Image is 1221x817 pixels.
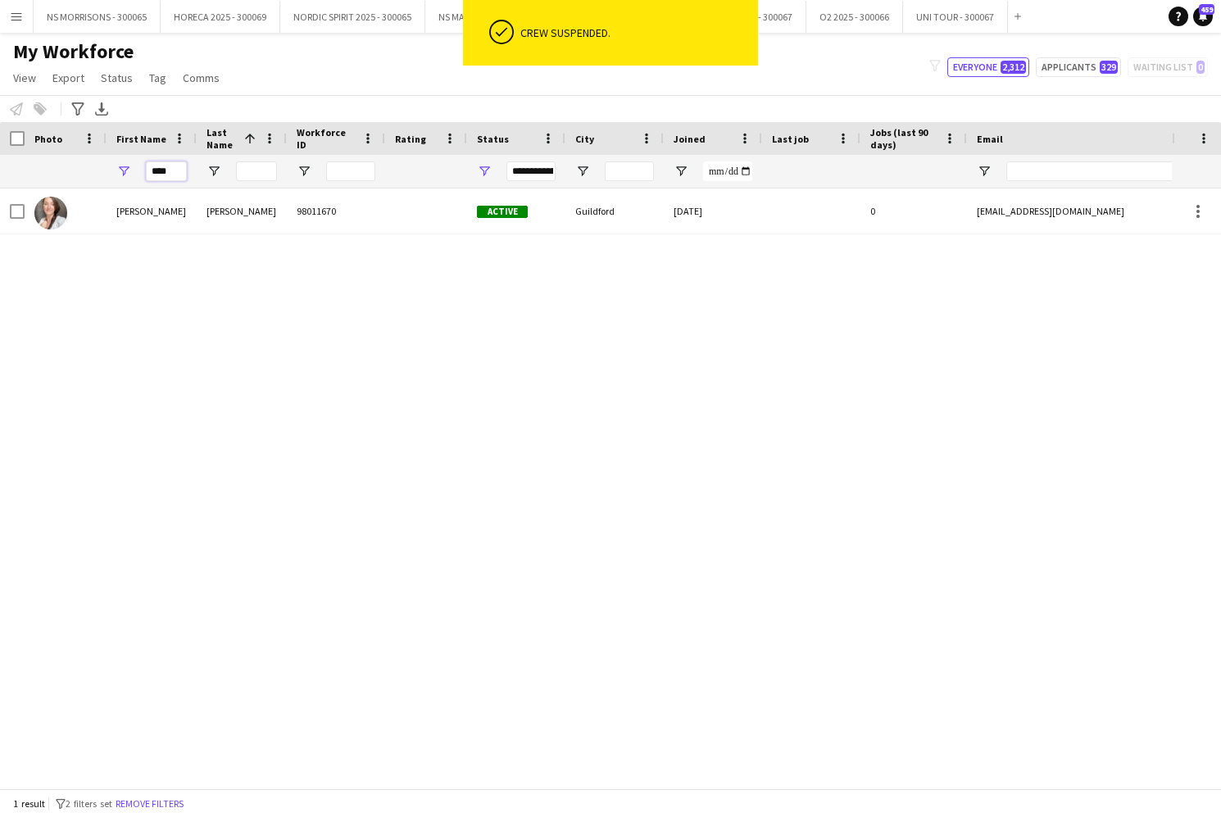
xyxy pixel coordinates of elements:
span: Active [477,206,528,218]
span: 459 [1199,4,1214,15]
div: 98011670 [287,188,385,234]
span: Comms [183,70,220,85]
span: Status [101,70,133,85]
input: First Name Filter Input [146,161,187,181]
span: Joined [674,133,706,145]
span: Rating [395,133,426,145]
div: 0 [860,188,967,234]
input: Last Name Filter Input [236,161,277,181]
div: [PERSON_NAME] [107,188,197,234]
a: Export [46,67,91,89]
app-action-btn: Export XLSX [92,99,111,119]
div: [PERSON_NAME] [197,188,287,234]
a: 459 [1193,7,1213,26]
span: 329 [1100,61,1118,74]
span: Last Name [207,126,238,151]
span: City [575,133,594,145]
a: Status [94,67,139,89]
a: View [7,67,43,89]
button: Everyone2,312 [947,57,1029,77]
button: Applicants329 [1036,57,1121,77]
button: O2 2025 - 300066 [806,1,903,33]
a: Tag [143,67,173,89]
div: Crew suspended. [520,25,751,40]
button: NS MANAGERS 2025 - 300065 [425,1,570,33]
span: Export [52,70,84,85]
button: Remove filters [112,795,187,813]
app-action-btn: Advanced filters [68,99,88,119]
button: Open Filter Menu [207,164,221,179]
span: Tag [149,70,166,85]
span: Workforce ID [297,126,356,151]
img: Kristel Heidi Seidler [34,197,67,229]
span: Photo [34,133,62,145]
span: View [13,70,36,85]
input: Joined Filter Input [703,161,752,181]
span: Status [477,133,509,145]
button: NS MORRISONS - 300065 [34,1,161,33]
span: Last job [772,133,809,145]
button: Open Filter Menu [477,164,492,179]
span: 2,312 [1001,61,1026,74]
button: HORECA 2025 - 300069 [161,1,280,33]
button: Open Filter Menu [977,164,992,179]
button: Open Filter Menu [674,164,688,179]
input: Workforce ID Filter Input [326,161,375,181]
span: First Name [116,133,166,145]
div: [DATE] [664,188,762,234]
span: Jobs (last 90 days) [870,126,937,151]
span: Email [977,133,1003,145]
a: Comms [176,67,226,89]
button: UNI TOUR - 300067 [903,1,1008,33]
input: City Filter Input [605,161,654,181]
button: Open Filter Menu [575,164,590,179]
button: Open Filter Menu [297,164,311,179]
span: My Workforce [13,39,134,64]
button: Open Filter Menu [116,164,131,179]
div: Guildford [565,188,664,234]
span: 2 filters set [66,797,112,810]
button: NORDIC SPIRIT 2025 - 300065 [280,1,425,33]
